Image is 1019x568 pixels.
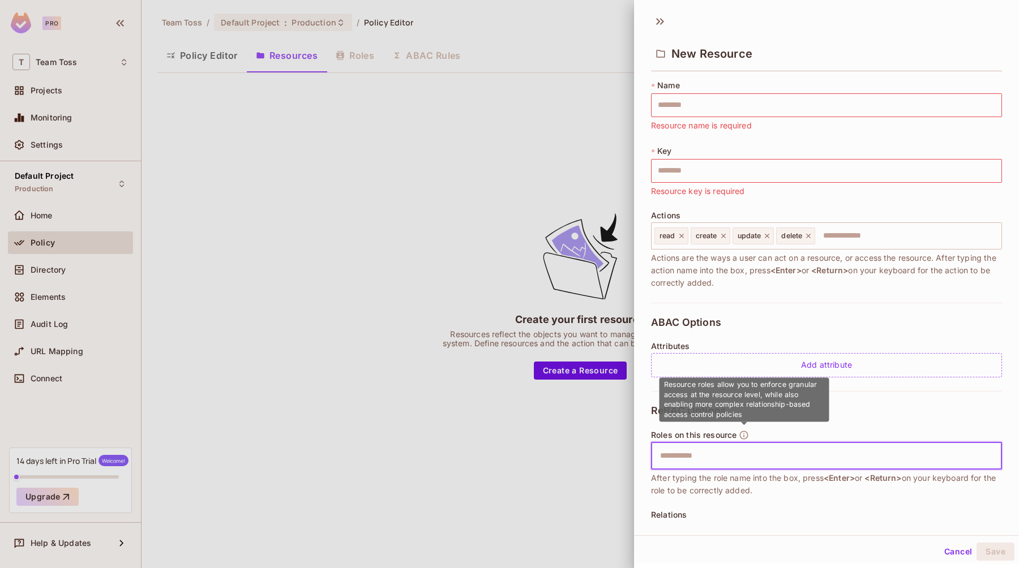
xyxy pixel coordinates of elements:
[651,317,721,328] span: ABAC Options
[651,185,745,197] span: Resource key is required
[657,147,671,156] span: Key
[651,431,737,440] span: Roles on this resource
[651,342,690,351] span: Attributes
[660,231,675,240] span: read
[776,227,815,244] div: delete
[651,211,680,220] span: Actions
[651,252,1002,289] span: Actions are the ways a user can act on a resource, or access the resource. After typing the actio...
[864,473,901,483] span: <Return>
[824,473,855,483] span: <Enter>
[733,227,774,244] div: update
[940,543,977,561] button: Cancel
[770,265,802,275] span: <Enter>
[651,510,687,519] span: Relations
[657,81,680,90] span: Name
[738,231,761,240] span: update
[781,231,802,240] span: delete
[654,227,688,244] div: read
[651,119,752,132] span: Resource name is required
[977,543,1014,561] button: Save
[651,405,726,416] span: ReBAC Options
[651,353,1002,377] div: Add attribute
[696,231,717,240] span: create
[671,47,752,61] span: New Resource
[691,227,730,244] div: create
[651,472,1002,497] span: After typing the role name into the box, press or on your keyboard for the role to be correctly a...
[664,380,817,419] span: Resource roles allow you to enforce granular access at the resource level, while also enabling mo...
[811,265,848,275] span: <Return>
